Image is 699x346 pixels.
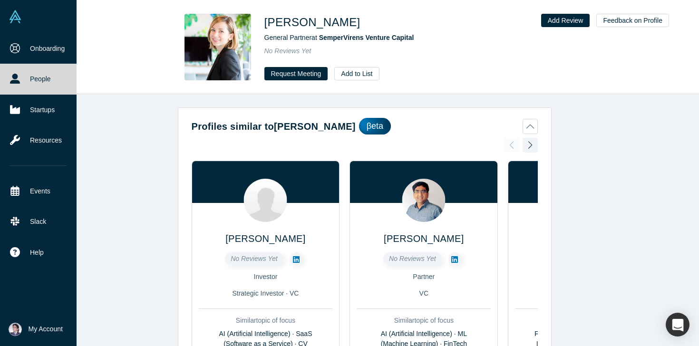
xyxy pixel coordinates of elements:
button: Add Review [541,14,590,27]
a: [PERSON_NAME] [225,233,305,244]
div: Strategic Investor · VC [199,288,333,298]
img: Yasuhiro Kawakami's Account [9,323,22,336]
h1: [PERSON_NAME] [264,14,360,31]
button: Profiles similar to[PERSON_NAME]βeta [192,118,538,135]
div: Similar topic of focus [357,316,491,326]
span: No Reviews Yet [389,255,436,262]
span: Partner [413,273,435,280]
span: Investor [254,273,278,280]
div: βeta [359,118,391,135]
button: My Account [9,323,63,336]
span: No Reviews Yet [264,47,311,55]
button: Add to List [334,67,379,80]
span: My Account [29,324,63,334]
img: Patrick Hsu's Profile Image [244,179,287,222]
img: Alchemist Vault Logo [9,10,22,23]
a: [PERSON_NAME] [384,233,464,244]
button: Request Meeting [264,67,328,80]
div: VC [515,288,649,298]
img: Srikrishna Ramamamoorthy's Profile Image [402,179,446,222]
a: SemperVirens Venture Capital [319,34,414,41]
div: VC [357,288,491,298]
img: Allison Baum's Profile Image [184,14,251,80]
button: Feedback on Profile [596,14,669,27]
div: Similar topic of focus [199,316,333,326]
span: Help [30,248,44,258]
span: General Partner at [264,34,414,41]
span: No Reviews Yet [231,255,278,262]
div: Similar topic of focus [515,316,649,326]
h2: Profiles similar to [PERSON_NAME] [192,119,356,134]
